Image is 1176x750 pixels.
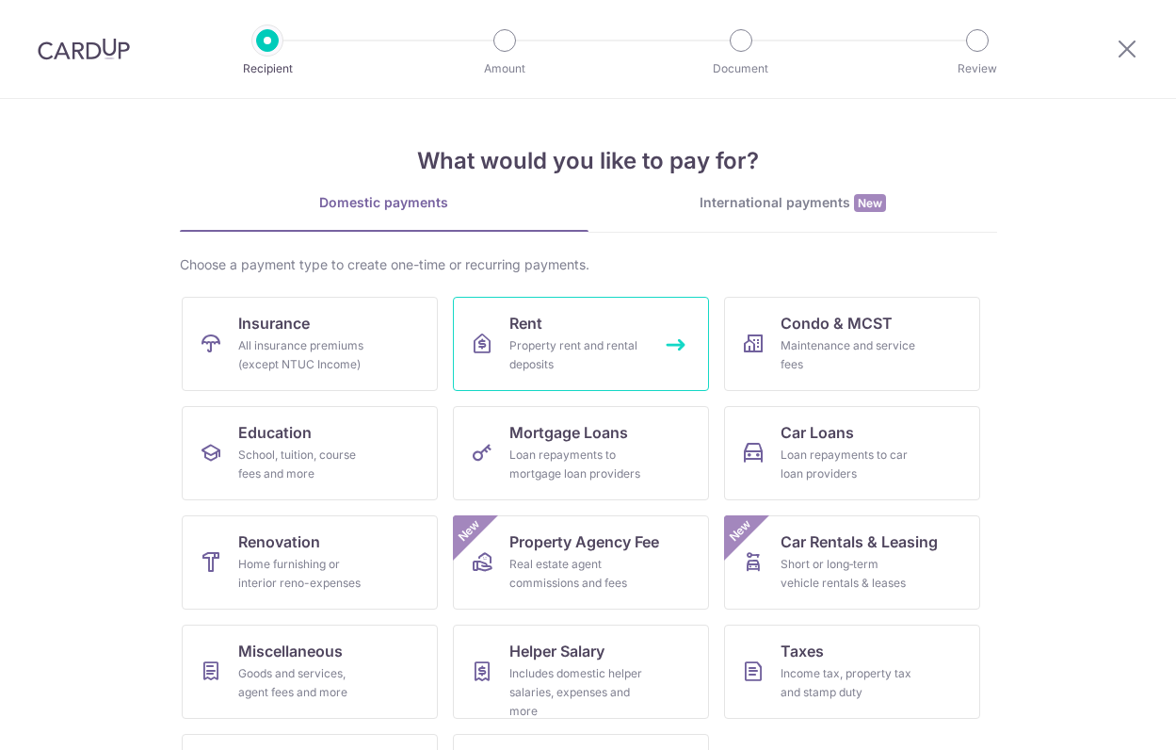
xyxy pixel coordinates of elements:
[509,530,659,553] span: Property Agency Fee
[180,193,588,212] div: Domestic payments
[38,38,130,60] img: CardUp
[781,446,916,483] div: Loan repayments to car loan providers
[182,297,438,391] a: InsuranceAll insurance premiums (except NTUC Income)
[238,421,312,444] span: Education
[509,640,604,662] span: Helper Salary
[198,59,337,78] p: Recipient
[182,625,438,719] a: MiscellaneousGoods and services, agent fees and more
[781,336,916,374] div: Maintenance and service fees
[781,640,824,662] span: Taxes
[453,406,709,500] a: Mortgage LoansLoan repayments to mortgage loan providers
[453,515,484,546] span: New
[182,406,438,500] a: EducationSchool, tuition, course fees and more
[435,59,574,78] p: Amount
[724,297,980,391] a: Condo & MCSTMaintenance and service fees
[180,255,997,274] div: Choose a payment type to create one-time or recurring payments.
[180,144,997,178] h4: What would you like to pay for?
[509,312,542,334] span: Rent
[671,59,811,78] p: Document
[588,193,997,213] div: International payments
[238,446,374,483] div: School, tuition, course fees and more
[453,297,709,391] a: RentProperty rent and rental deposits
[724,515,980,610] a: Car Rentals & LeasingShort or long‑term vehicle rentals & leasesNew
[238,336,374,374] div: All insurance premiums (except NTUC Income)
[453,625,709,719] a: Helper SalaryIncludes domestic helper salaries, expenses and more
[509,421,628,444] span: Mortgage Loans
[781,312,893,334] span: Condo & MCST
[238,530,320,553] span: Renovation
[854,194,886,212] span: New
[781,555,916,593] div: Short or long‑term vehicle rentals & leases
[509,664,645,721] div: Includes domestic helper salaries, expenses and more
[182,515,438,610] a: RenovationHome furnishing or interior reno-expenses
[724,515,755,546] span: New
[238,312,310,334] span: Insurance
[509,446,645,483] div: Loan repayments to mortgage loan providers
[724,406,980,500] a: Car LoansLoan repayments to car loan providers
[781,530,938,553] span: Car Rentals & Leasing
[238,640,343,662] span: Miscellaneous
[509,555,645,593] div: Real estate agent commissions and fees
[238,664,374,702] div: Goods and services, agent fees and more
[453,515,709,610] a: Property Agency FeeReal estate agent commissions and feesNew
[908,59,1047,78] p: Review
[509,336,645,374] div: Property rent and rental deposits
[724,625,980,719] a: TaxesIncome tax, property tax and stamp duty
[781,664,916,702] div: Income tax, property tax and stamp duty
[781,421,854,444] span: Car Loans
[238,555,374,593] div: Home furnishing or interior reno-expenses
